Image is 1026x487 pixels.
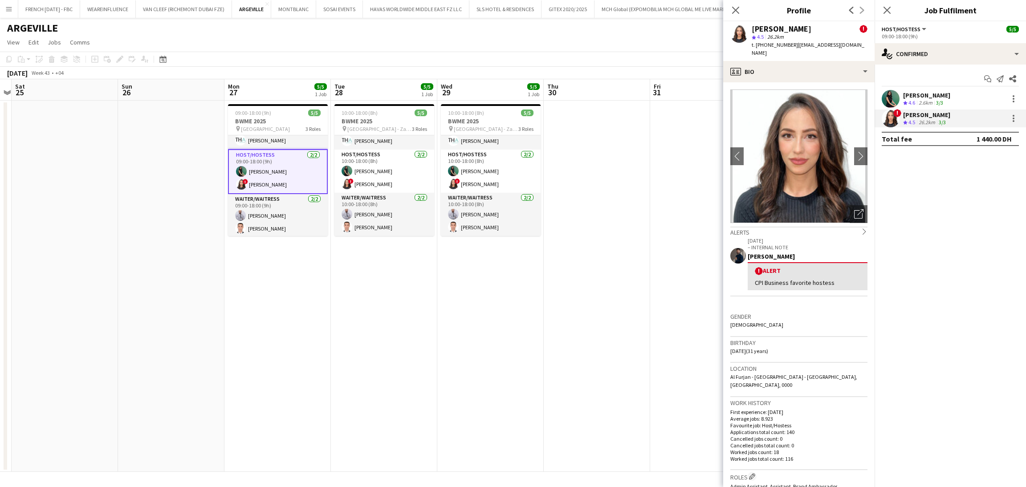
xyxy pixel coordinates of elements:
span: ! [348,179,354,184]
button: VAN CLEEF (RICHEMONT DUBAI FZE) [136,0,232,18]
div: [PERSON_NAME] [903,91,950,99]
button: SLS HOTEL & RESIDENCES [469,0,541,18]
div: 26.2km [917,119,937,126]
p: Applications total count: 140 [730,429,867,435]
p: Cancelled jobs total count: 0 [730,442,867,449]
span: 26.2km [765,33,786,40]
span: Wed [441,82,452,90]
h3: Work history [730,399,867,407]
div: Bio [723,61,875,82]
h3: Location [730,365,867,373]
span: 30 [546,87,558,97]
span: 5/5 [527,83,540,90]
span: 3 Roles [412,126,427,132]
img: Crew avatar or photo [730,89,867,223]
h3: Gender [730,312,867,321]
span: Comms [70,38,90,46]
p: First experience: [DATE] [730,409,867,415]
a: Jobs [44,37,65,48]
div: CPI Business favorite hostess [755,279,860,287]
div: 1 Job [528,91,539,97]
span: Edit [28,38,39,46]
span: 5/5 [415,110,427,116]
button: Host/Hostess [882,26,928,32]
div: Alert [755,267,860,275]
button: GITEX 2020/ 2025 [541,0,594,18]
span: 5/5 [314,83,327,90]
button: FRENCH [DATE] - FBC [18,0,80,18]
button: SOSAI EVENTS [316,0,363,18]
div: [PERSON_NAME] [752,25,811,33]
span: 31 [652,87,661,97]
span: [GEOGRAPHIC_DATA] - Zaabeel 2 [347,126,412,132]
p: – INTERNAL NOTE [748,244,867,251]
div: +04 [55,69,64,76]
span: 5/5 [1006,26,1019,32]
button: MONTBLANC [271,0,316,18]
h3: BWME 2025 [228,117,328,125]
div: Alerts [730,227,867,236]
span: t. [PHONE_NUMBER] [752,41,798,48]
span: ! [859,25,867,33]
span: 28 [333,87,345,97]
span: 5/5 [421,83,433,90]
span: 5/5 [521,110,533,116]
h3: Profile [723,4,875,16]
h3: BWME 2025 [334,117,434,125]
app-card-role: Host/Hostess2/210:00-18:00 (8h)[PERSON_NAME]![PERSON_NAME] [334,150,434,193]
span: Mon [228,82,240,90]
div: 1 440.00 DH [977,134,1012,143]
h3: Birthday [730,339,867,347]
h3: BWME 2025 [441,117,541,125]
span: 10:00-18:00 (8h) [448,110,484,116]
p: Average jobs: 8.923 [730,415,867,422]
div: 2.6km [917,99,934,107]
app-card-role: Host/Hostess2/209:00-18:00 (9h)[PERSON_NAME]![PERSON_NAME] [228,149,328,194]
span: [DEMOGRAPHIC_DATA] [730,321,783,328]
span: 26 [120,87,132,97]
span: 25 [14,87,25,97]
div: 1 Job [421,91,433,97]
span: Thu [547,82,558,90]
h3: Job Fulfilment [875,4,1026,16]
div: [PERSON_NAME] [903,111,950,119]
app-card-role: Waiter/Waitress2/210:00-18:00 (8h)[PERSON_NAME][PERSON_NAME] [334,193,434,236]
span: ! [455,179,460,184]
a: View [4,37,23,48]
p: Worked jobs total count: 116 [730,455,867,462]
span: [GEOGRAPHIC_DATA] - Zaabeel 2 [454,126,518,132]
div: Confirmed [875,43,1026,65]
span: ! [243,179,248,184]
div: [DATE] [7,69,28,77]
app-job-card: 10:00-18:00 (8h)5/5BWME 2025 [GEOGRAPHIC_DATA] - Zaabeel 23 RolesInternal1/110:00-10:30 (30m)[PER... [334,104,434,236]
span: 3 Roles [305,126,321,132]
span: 4.6 [908,99,915,106]
a: Edit [25,37,42,48]
app-card-role: Waiter/Waitress2/209:00-18:00 (9h)[PERSON_NAME][PERSON_NAME] [228,194,328,237]
button: HAVAS WORLDWIDE MIDDLE EAST FZ LLC [363,0,469,18]
span: Week 43 [29,69,52,76]
span: View [7,38,20,46]
p: Worked jobs count: 18 [730,449,867,455]
span: Fri [654,82,661,90]
app-card-role: Host/Hostess2/210:00-18:00 (8h)[PERSON_NAME]![PERSON_NAME] [441,150,541,193]
span: 10:00-18:00 (8h) [342,110,378,116]
span: [DATE] (31 years) [730,348,768,354]
span: 09:00-18:00 (9h) [235,110,271,116]
button: MCH Global (EXPOMOBILIA MCH GLOBAL ME LIVE MARKETING LLC) [594,0,758,18]
app-job-card: 10:00-18:00 (8h)5/5BWME 2025 [GEOGRAPHIC_DATA] - Zaabeel 23 RolesInternal1/110:00-10:30 (30m)[PER... [441,104,541,236]
app-job-card: 09:00-18:00 (9h)5/5BWME 2025 [GEOGRAPHIC_DATA]3 RolesInternal1/109:00-09:30 (30m)[PERSON_NAME]Hos... [228,104,328,236]
p: Favourite job: Host/Hostess [730,422,867,429]
span: Jobs [48,38,61,46]
span: ! [755,267,763,275]
button: WEAREINFLUENCE [80,0,136,18]
app-skills-label: 3/3 [936,99,943,106]
app-card-role: Waiter/Waitress2/210:00-18:00 (8h)[PERSON_NAME][PERSON_NAME] [441,193,541,236]
div: Open photos pop-in [850,205,867,223]
button: ARGEVILLE [232,0,271,18]
div: [PERSON_NAME] [748,252,867,260]
span: ! [893,109,901,117]
h1: ARGEVILLE [7,21,58,35]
